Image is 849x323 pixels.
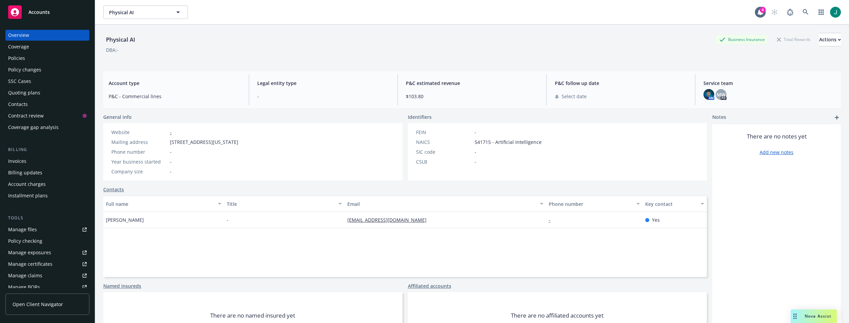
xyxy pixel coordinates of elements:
[774,35,814,44] div: Total Rewards
[475,158,476,165] span: -
[8,282,40,293] div: Manage BORs
[111,148,167,155] div: Phone number
[416,148,472,155] div: SIC code
[5,99,89,110] a: Contacts
[8,53,25,64] div: Policies
[8,247,51,258] div: Manage exposures
[8,259,52,270] div: Manage certificates
[5,215,89,221] div: Tools
[643,196,707,212] button: Key contact
[549,217,556,223] a: -
[546,196,643,212] button: Phone number
[549,200,632,208] div: Phone number
[106,46,118,53] div: DBA: -
[791,309,799,323] div: Drag to move
[5,64,89,75] a: Policy changes
[109,80,241,87] span: Account type
[819,33,841,46] button: Actions
[805,313,831,319] span: Nova Assist
[170,158,172,165] span: -
[768,5,781,19] a: Start snowing
[416,129,472,136] div: FEIN
[8,76,31,87] div: SSC Cases
[717,91,725,98] span: MW
[5,156,89,167] a: Invoices
[5,270,89,281] a: Manage claims
[227,200,335,208] div: Title
[652,216,660,223] span: Yes
[830,7,841,18] img: photo
[347,200,536,208] div: Email
[111,158,167,165] div: Year business started
[5,76,89,87] a: SSC Cases
[791,309,837,323] button: Nova Assist
[703,80,835,87] span: Service team
[5,236,89,246] a: Policy checking
[416,138,472,146] div: NAICS
[109,9,168,16] span: Physical AI
[5,146,89,153] div: Billing
[5,224,89,235] a: Manage files
[111,168,167,175] div: Company size
[8,236,42,246] div: Policy checking
[8,122,59,133] div: Coverage gap analysis
[111,129,167,136] div: Website
[103,196,224,212] button: Full name
[224,196,345,212] button: Title
[5,282,89,293] a: Manage BORs
[555,80,687,87] span: P&C follow up date
[170,138,238,146] span: [STREET_ADDRESS][US_STATE]
[747,132,807,141] span: There are no notes yet
[8,64,41,75] div: Policy changes
[760,7,766,13] div: 4
[8,224,37,235] div: Manage files
[103,35,138,44] div: Physical AI
[8,87,40,98] div: Quoting plans
[345,196,546,212] button: Email
[8,156,26,167] div: Invoices
[406,93,538,100] span: $103.80
[227,216,228,223] span: -
[13,301,63,308] span: Open Client Navigator
[106,200,214,208] div: Full name
[5,179,89,190] a: Account charges
[833,113,841,122] a: add
[5,122,89,133] a: Coverage gap analysis
[5,41,89,52] a: Coverage
[8,167,42,178] div: Billing updates
[5,247,89,258] a: Manage exposures
[170,168,172,175] span: -
[799,5,812,19] a: Search
[408,113,432,121] span: Identifiers
[760,149,793,156] a: Add new notes
[716,35,768,44] div: Business Insurance
[111,138,167,146] div: Mailing address
[8,99,28,110] div: Contacts
[5,259,89,270] a: Manage certificates
[645,200,697,208] div: Key contact
[511,311,604,320] span: There are no affiliated accounts yet
[475,129,476,136] span: -
[28,9,50,15] span: Accounts
[103,282,141,289] a: Named insureds
[210,311,295,320] span: There are no named insured yet
[5,167,89,178] a: Billing updates
[416,158,472,165] div: CSLB
[475,148,476,155] span: -
[5,87,89,98] a: Quoting plans
[106,216,144,223] span: [PERSON_NAME]
[8,179,46,190] div: Account charges
[8,190,48,201] div: Installment plans
[5,110,89,121] a: Contract review
[712,113,726,122] span: Notes
[5,53,89,64] a: Policies
[8,41,29,52] div: Coverage
[475,138,542,146] span: 541715 - Artificial Intelligence
[347,217,432,223] a: [EMAIL_ADDRESS][DOMAIN_NAME]
[103,186,124,193] a: Contacts
[406,80,538,87] span: P&C estimated revenue
[5,190,89,201] a: Installment plans
[8,30,29,41] div: Overview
